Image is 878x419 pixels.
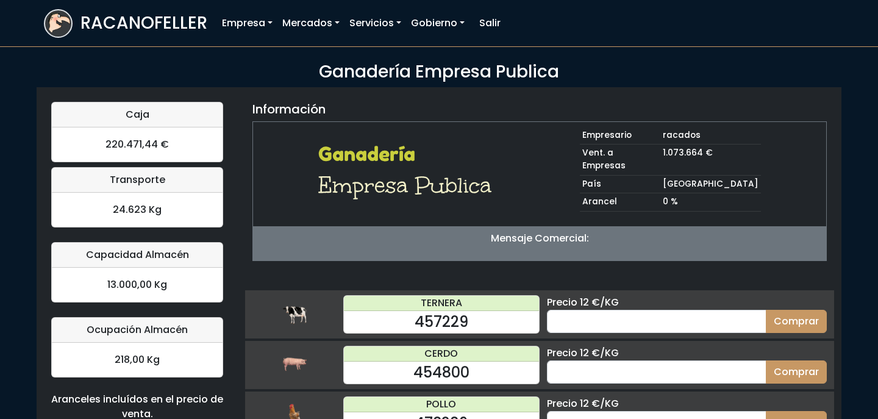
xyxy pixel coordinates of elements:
[44,62,834,82] h3: Ganadería Empresa Publica
[52,243,223,268] div: Capacidad Almacén
[277,11,344,35] a: Mercados
[344,311,539,333] div: 457229
[660,175,761,193] td: [GEOGRAPHIC_DATA]
[282,353,307,377] img: cerdo.png
[282,302,307,326] img: ternera.png
[80,13,207,34] h3: RACANOFELLER
[253,231,826,246] p: Mensaje Comercial:
[580,145,660,175] td: Vent. a Empresas
[547,295,827,310] div: Precio 12 €/KG
[217,11,277,35] a: Empresa
[547,346,827,360] div: Precio 12 €/KG
[547,396,827,411] div: Precio 12 €/KG
[52,127,223,162] div: 220.471,44 €
[344,362,539,384] div: 454800
[318,171,499,200] h1: Empresa Publica
[660,127,761,145] td: racados
[474,11,505,35] a: Salir
[344,397,539,412] div: POLLO
[406,11,469,35] a: Gobierno
[45,10,71,34] img: logoracarojo.png
[766,310,827,333] button: Comprar
[580,175,660,193] td: País
[344,296,539,311] div: TERNERA
[44,6,207,41] a: RACANOFELLER
[52,168,223,193] div: Transporte
[580,193,660,212] td: Arancel
[766,360,827,384] button: Comprar
[660,145,761,175] td: 1.073.664 €
[660,193,761,212] td: 0 %
[52,318,223,343] div: Ocupación Almacén
[344,346,539,362] div: CERDO
[580,127,660,145] td: Empresario
[252,102,326,116] h5: Información
[52,268,223,302] div: 13.000,00 Kg
[52,343,223,377] div: 218,00 Kg
[318,143,499,166] h2: Ganadería
[344,11,406,35] a: Servicios
[52,193,223,227] div: 24.623 Kg
[52,102,223,127] div: Caja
